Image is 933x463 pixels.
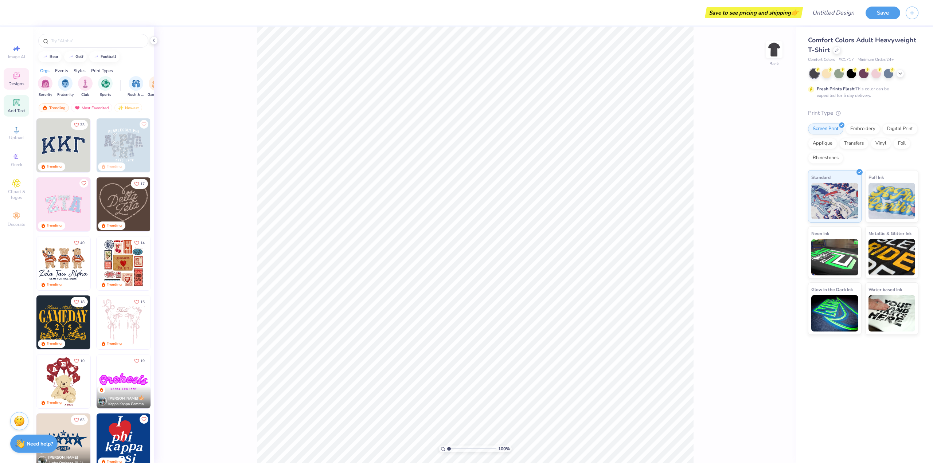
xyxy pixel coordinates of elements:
img: Newest.gif [118,105,124,110]
div: Trending [107,282,122,287]
span: Sports [100,92,111,98]
button: filter button [148,76,164,98]
img: a3f22b06-4ee5-423c-930f-667ff9442f68 [150,118,204,172]
button: Like [131,356,148,366]
input: Untitled Design [807,5,860,20]
img: b8819b5f-dd70-42f8-b218-32dd770f7b03 [36,295,90,349]
img: Metallic & Glitter Ink [868,239,916,275]
img: e5c25cba-9be7-456f-8dc7-97e2284da968 [97,354,151,408]
button: football [89,51,120,62]
div: Trending [47,400,62,405]
img: trend_line.gif [93,55,99,59]
span: Clipart & logos [4,189,29,200]
img: 2b704b5a-84f6-4980-8295-53d958423ff9 [90,295,144,349]
img: d12a98c7-f0f7-4345-bf3a-b9f1b718b86e [150,295,204,349]
span: 10 [80,359,85,363]
span: Upload [9,135,24,141]
div: Newest [114,103,142,112]
img: 12710c6a-dcc0-49ce-8688-7fe8d5f96fe2 [97,177,151,231]
strong: Need help? [27,440,53,447]
div: Rhinestones [808,153,843,164]
span: Kappa Kappa Gamma, [GEOGRAPHIC_DATA][US_STATE] [108,401,148,407]
button: Like [71,356,88,366]
div: Applique [808,138,837,149]
img: 83dda5b0-2158-48ca-832c-f6b4ef4c4536 [97,295,151,349]
span: Greek [11,162,22,168]
span: Puff Ink [868,173,884,181]
button: filter button [98,76,113,98]
span: Club [81,92,89,98]
span: Rush & Bid [128,92,144,98]
img: Water based Ink [868,295,916,331]
div: Events [55,67,68,74]
button: Like [140,415,148,424]
img: 5a4b4175-9e88-49c8-8a23-26d96782ddc6 [97,118,151,172]
img: 190a3832-2857-43c9-9a52-6d493f4406b1 [150,354,204,408]
img: ead2b24a-117b-4488-9b34-c08fd5176a7b [150,177,204,231]
img: Standard [811,183,858,219]
img: b0e5e834-c177-467b-9309-b33acdc40f03 [150,236,204,290]
span: 33 [80,123,85,127]
div: Trending [47,282,62,287]
div: Most Favorited [71,103,112,112]
span: 19 [140,359,145,363]
button: Like [71,120,88,130]
div: Print Types [91,67,113,74]
span: Minimum Order: 24 + [858,57,894,63]
div: Orgs [40,67,50,74]
button: Like [71,238,88,248]
img: Game Day Image [152,79,160,88]
div: Styles [74,67,86,74]
div: filter for Rush & Bid [128,76,144,98]
div: Trending [107,341,122,346]
img: e74243e0-e378-47aa-a400-bc6bcb25063a [90,354,144,408]
div: Trending [39,103,69,112]
div: Back [769,60,779,67]
span: Image AI [8,54,25,60]
button: Like [131,179,148,189]
span: 40 [80,241,85,245]
div: Trending [107,223,122,228]
div: Digital Print [882,123,918,134]
div: golf [75,55,83,59]
img: Neon Ink [811,239,858,275]
button: filter button [38,76,52,98]
div: Embroidery [846,123,880,134]
div: Vinyl [871,138,891,149]
div: filter for Club [78,76,93,98]
img: Rush & Bid Image [132,79,140,88]
img: trend_line.gif [42,55,48,59]
img: 5ee11766-d822-42f5-ad4e-763472bf8dcf [90,177,144,231]
span: Comfort Colors [808,57,835,63]
span: 100 % [498,446,510,452]
span: 15 [140,300,145,304]
button: bear [38,51,62,62]
span: Sorority [39,92,52,98]
div: filter for Fraternity [57,76,74,98]
span: [PERSON_NAME] [108,396,138,401]
img: d12c9beb-9502-45c7-ae94-40b97fdd6040 [90,236,144,290]
span: Glow in the Dark Ink [811,286,853,293]
div: Transfers [839,138,868,149]
span: Metallic & Glitter Ink [868,229,911,237]
button: Like [79,179,88,188]
div: football [101,55,116,59]
button: Save [866,7,900,19]
img: 6de2c09e-6ade-4b04-8ea6-6dac27e4729e [97,236,151,290]
img: Puff Ink [868,183,916,219]
span: 18 [80,300,85,304]
button: filter button [78,76,93,98]
div: Trending [47,341,62,346]
span: 14 [140,241,145,245]
div: Save to see pricing and shipping [707,7,801,18]
span: Neon Ink [811,229,829,237]
img: Back [767,42,781,57]
div: Trending [47,164,62,169]
span: Comfort Colors Adult Heavyweight T-Shirt [808,36,916,54]
span: Decorate [8,221,25,227]
span: Fraternity [57,92,74,98]
img: Fraternity Image [61,79,69,88]
span: Standard [811,173,831,181]
div: Screen Print [808,123,843,134]
button: Like [131,297,148,307]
